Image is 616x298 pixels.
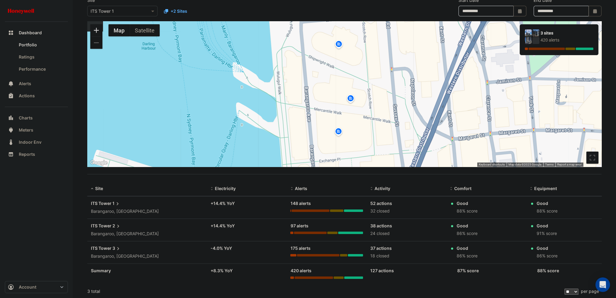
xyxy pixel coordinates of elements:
[370,246,392,251] a: 37 actions
[91,253,203,260] div: Barangaroo, [GEOGRAPHIC_DATA]
[19,139,42,145] span: Indoor Env
[19,115,33,121] span: Charts
[457,267,479,274] div: 87% score
[5,136,68,148] button: Indoor Env
[457,200,478,206] div: Good
[19,151,35,157] span: Reports
[290,200,363,207] div: 148 alerts
[370,230,443,237] div: 24 closed
[91,208,203,215] div: Barangaroo, [GEOGRAPHIC_DATA]
[91,223,112,228] span: ITS Tower
[457,208,478,215] div: 88% score
[479,162,505,167] button: Keyboard shortcuts
[8,139,14,145] app-icon: Indoor Env
[525,37,532,44] img: ITS Tower 3
[581,289,599,294] span: per page
[5,281,68,293] button: Account
[334,127,343,138] img: site-pin.svg
[14,51,68,63] a: Ratings
[375,186,390,191] span: Activity
[89,159,109,167] img: Google
[537,200,558,206] div: Good
[95,186,103,191] span: Site
[19,93,35,99] span: Actions
[215,186,236,191] span: Electricity
[290,267,363,274] div: 420 alerts
[290,245,363,252] div: 175 alerts
[8,115,14,121] app-icon: Charts
[586,152,598,164] button: Toggle fullscreen view
[346,94,355,105] img: site-pin.svg
[90,37,102,49] button: Zoom out
[537,230,557,237] div: 91% score
[534,186,557,191] span: Equipment
[19,81,31,87] span: Alerts
[108,24,130,36] button: Show street map
[537,267,559,274] div: 88% score
[592,8,598,14] fa-icon: Select Date
[19,30,42,36] span: Dashboard
[91,201,112,206] span: ITS Tower
[8,81,14,87] app-icon: Alerts
[370,208,443,215] div: 32 closed
[537,253,558,259] div: 86% score
[454,186,471,191] span: Comfort
[112,200,121,207] span: 1
[8,127,14,133] app-icon: Meters
[211,246,232,251] a: -4.0% YoY
[91,230,203,237] div: Barangaroo, [GEOGRAPHIC_DATA]
[532,29,539,36] img: ITS Tower 2
[19,284,36,290] span: Account
[19,127,33,133] span: Meters
[211,267,283,274] div: + 8.3% YoY
[5,112,68,124] button: Charts
[91,268,111,273] span: Summary
[8,30,14,36] app-icon: Dashboard
[89,159,109,167] a: Open this area in Google Maps (opens a new window)
[541,30,593,36] div: 3 sites
[7,5,35,17] img: Company Logo
[8,93,14,99] app-icon: Actions
[457,245,478,251] div: Good
[370,267,443,274] div: 127 actions
[541,37,593,43] div: 420 alerts
[112,245,121,252] span: 3
[211,201,235,206] a: +14.4% YoY
[5,78,68,90] button: Alerts
[5,39,68,78] div: Dashboard
[14,39,68,51] a: Portfolio
[370,201,392,206] a: 52 actions
[5,148,68,160] button: Reports
[508,163,541,166] span: Map data ©2025 Google
[370,253,443,259] div: 18 closed
[595,277,610,292] div: Open Intercom Messenger
[370,223,392,228] a: 38 actions
[457,223,478,229] div: Good
[5,124,68,136] button: Meters
[290,223,363,229] div: 97 alerts
[517,8,523,14] fa-icon: Select Date
[90,24,102,36] button: Zoom in
[112,223,121,229] span: 2
[545,163,554,166] a: Terms (opens in new tab)
[160,6,191,16] button: +2 Sites
[130,24,160,36] button: Show satellite imagery
[457,230,478,237] div: 86% score
[14,63,68,75] a: Performance
[91,246,112,251] span: ITS Tower
[295,186,307,191] span: Alerts
[5,90,68,102] button: Actions
[171,8,187,14] span: +2 Sites
[537,223,557,229] div: Good
[525,29,532,36] img: ITS Tower 1
[8,151,14,157] app-icon: Reports
[5,27,68,39] button: Dashboard
[537,245,558,251] div: Good
[457,253,478,259] div: 86% score
[557,163,581,166] a: Report a map error
[334,40,344,50] img: site-pin.svg
[537,208,558,215] div: 88% score
[211,223,235,228] a: +14.4% YoY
